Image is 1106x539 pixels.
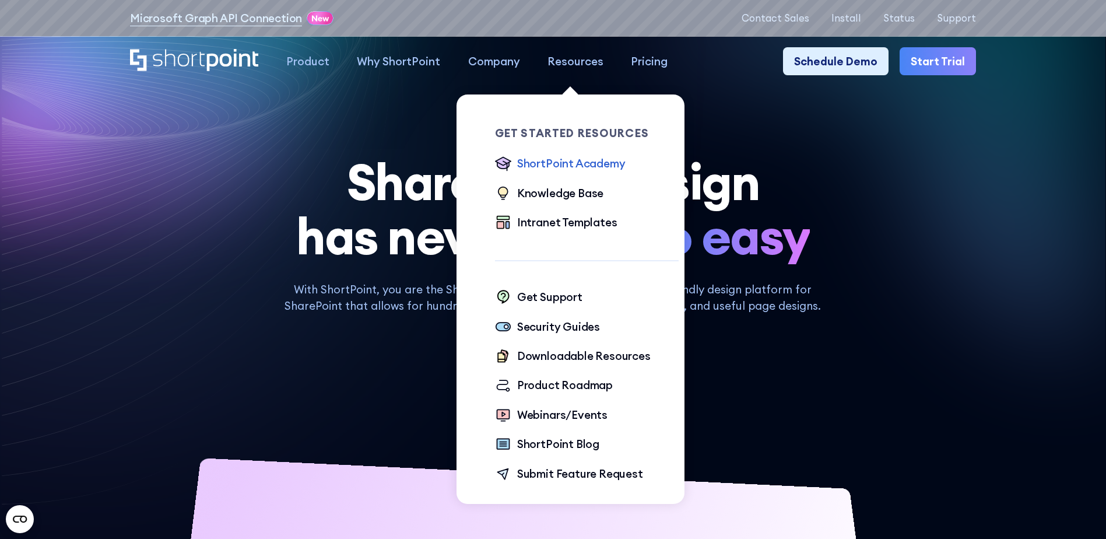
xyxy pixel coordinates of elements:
[517,185,603,201] div: Knowledge Base
[495,185,603,203] a: Knowledge Base
[495,436,599,454] a: ShortPoint Blog
[631,53,668,69] div: Pricing
[495,377,613,395] a: Product Roadmap
[617,47,682,75] a: Pricing
[357,53,440,69] div: Why ShortPoint
[783,47,889,75] a: Schedule Demo
[6,505,34,533] button: Open CMP widget
[742,12,809,23] a: Contact Sales
[533,47,617,75] a: Resources
[454,47,533,75] a: Company
[495,407,608,425] a: Webinars/Events
[273,281,833,314] p: With ShortPoint, you are the SharePoint Designer. ShortPoint is a user-friendly design platform f...
[495,128,679,139] div: Get Started Resources
[130,49,259,73] a: Home
[517,407,608,423] div: Webinars/Events
[517,214,617,230] div: Intranet Templates
[495,466,643,484] a: Submit Feature Request
[517,318,600,335] div: Security Guides
[900,47,976,75] a: Start Trial
[640,209,810,264] span: so easy
[831,12,861,23] a: Install
[343,47,454,75] a: Why ShortPoint
[495,214,617,232] a: Intranet Templates
[130,10,302,26] a: Microsoft Graph API Connection
[517,436,599,452] div: ShortPoint Blog
[937,12,976,23] a: Support
[517,377,613,393] div: Product Roadmap
[495,155,626,173] a: ShortPoint Academy
[883,12,915,23] a: Status
[517,466,643,482] div: Submit Feature Request
[547,53,603,69] div: Resources
[272,47,343,75] a: Product
[130,155,976,265] h1: SharePoint Design has never been
[495,318,600,337] a: Security Guides
[1048,483,1106,539] iframe: Chat Widget
[517,289,582,305] div: Get Support
[517,348,651,364] div: Downloadable Resources
[495,348,651,366] a: Downloadable Resources
[517,155,626,171] div: ShortPoint Academy
[286,53,329,69] div: Product
[468,53,520,69] div: Company
[495,289,582,307] a: Get Support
